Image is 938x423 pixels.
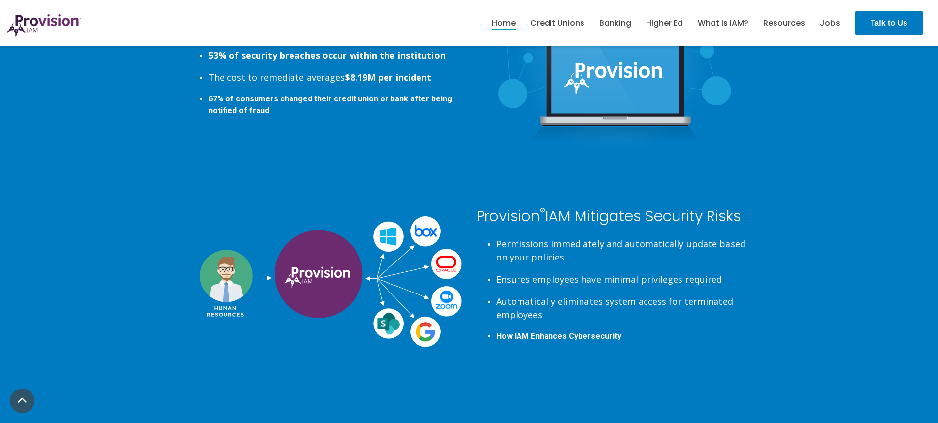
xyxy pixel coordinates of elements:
[540,204,545,220] sup: ®
[599,15,631,32] a: Banking
[530,15,584,32] a: Credit Unions
[477,205,741,227] span: Provision IAM Mitigates Security Risks
[496,295,733,321] span: Automatically eliminates system access for terminated employees
[485,7,847,39] nav: menu
[496,331,621,341] a: How IAM Enhances Cybersecurity
[208,49,446,61] strong: 53% of security breaches occur within the institution
[698,15,748,32] a: What is IAM?
[496,273,722,285] span: Ensures employees have minimal privileges required
[646,15,683,32] a: Higher Ed
[7,14,81,37] img: ProvisionIAM-Logo-Purple
[189,216,462,347] img: HR_Provision_Diagram@2x
[763,15,805,32] a: Resources
[855,11,923,35] a: Talk to Us
[496,238,745,263] span: Permissions immediately and automatically update based on your policies
[820,15,840,32] a: Jobs
[345,71,432,83] strong: $8.19M per incident
[492,15,516,32] a: Home
[208,94,452,115] strong: 67% of consumers changed their credit union or bank after being notified of fraud
[871,19,907,27] strong: Talk to Us
[208,71,432,83] span: The cost to remediate averages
